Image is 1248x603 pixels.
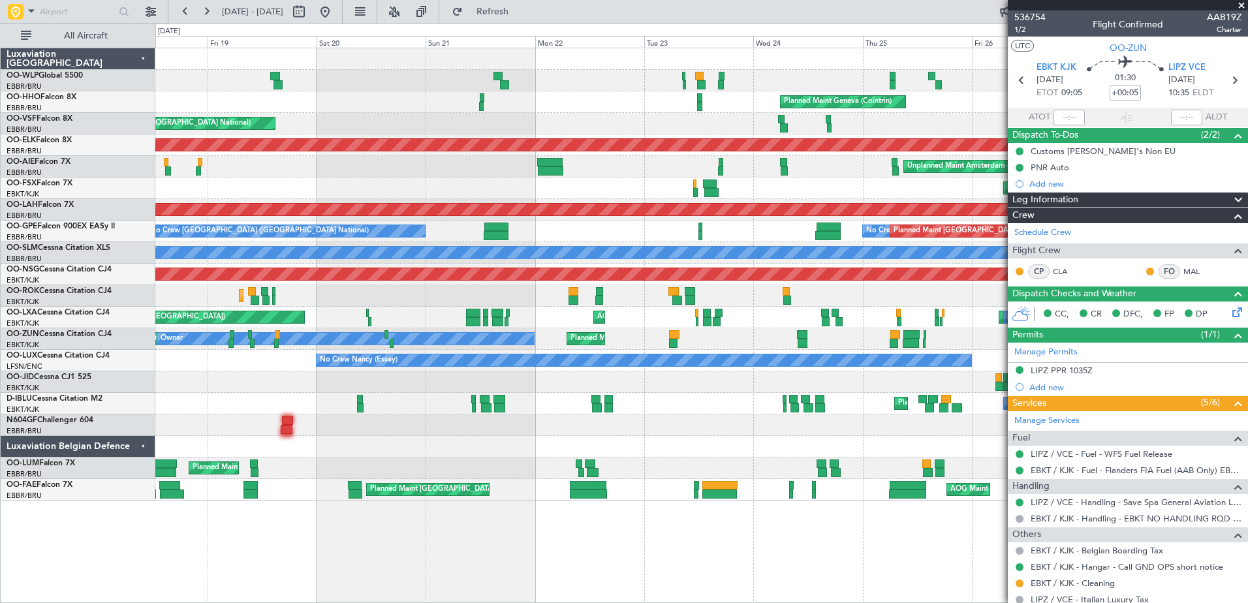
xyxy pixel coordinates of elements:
[7,309,37,317] span: OO-LXA
[1007,178,1159,198] div: Planned Maint Kortrijk-[GEOGRAPHIC_DATA]
[7,223,37,230] span: OO-GPE
[7,352,37,360] span: OO-LUX
[1031,146,1176,157] div: Customs [PERSON_NAME]'s Non EU
[7,309,110,317] a: OO-LXACessna Citation CJ4
[1206,111,1227,124] span: ALDT
[7,232,42,242] a: EBBR/BRU
[7,405,39,414] a: EBKT/KJK
[1055,308,1069,321] span: CC,
[1123,308,1143,321] span: DFC,
[317,36,426,48] div: Sat 20
[7,179,37,187] span: OO-FSX
[1012,527,1041,542] span: Others
[7,125,42,134] a: EBBR/BRU
[7,223,115,230] a: OO-GPEFalcon 900EX EASy II
[1012,208,1035,223] span: Crew
[7,330,112,338] a: OO-ZUNCessna Citation CJ4
[644,36,753,48] div: Tue 23
[7,330,39,338] span: OO-ZUN
[7,352,110,360] a: OO-LUXCessna Citation CJ4
[320,350,398,370] div: No Crew Nancy (Essey)
[1012,479,1050,494] span: Handling
[1110,41,1147,55] span: OO-ZUN
[1031,497,1241,508] a: LIPZ / VCE - Handling - Save Spa General Aviation LIPZ / VCE
[7,426,42,436] a: EBBR/BRU
[7,373,34,381] span: OO-JID
[1014,24,1046,35] span: 1/2
[7,469,42,479] a: EBBR/BRU
[7,266,112,273] a: OO-NSGCessna Citation CJ4
[1029,178,1241,189] div: Add new
[1164,308,1174,321] span: FP
[1061,87,1082,100] span: 09:05
[7,318,39,328] a: EBKT/KJK
[7,201,38,209] span: OO-LAH
[1207,10,1241,24] span: AAB19Z
[1029,111,1050,124] span: ATOT
[1031,465,1241,476] a: EBKT / KJK - Fuel - Flanders FIA Fuel (AAB Only) EBKT / KJK
[7,297,39,307] a: EBKT/KJK
[1037,74,1063,87] span: [DATE]
[570,329,723,348] div: Planned Maint Kortrijk-[GEOGRAPHIC_DATA]
[1012,243,1061,258] span: Flight Crew
[1014,10,1046,24] span: 536754
[7,254,42,264] a: EBBR/BRU
[1115,72,1136,85] span: 01:30
[7,287,39,295] span: OO-ROK
[1196,308,1208,321] span: DP
[1053,266,1082,277] a: CLA
[7,275,39,285] a: EBKT/KJK
[7,93,76,101] a: OO-HHOFalcon 8X
[1014,226,1071,240] a: Schedule Crew
[950,480,1108,499] div: AOG Maint [US_STATE] ([GEOGRAPHIC_DATA])
[1193,87,1213,100] span: ELDT
[866,221,1085,241] div: No Crew [GEOGRAPHIC_DATA] ([GEOGRAPHIC_DATA] National)
[7,373,91,381] a: OO-JIDCessna CJ1 525
[1031,513,1241,524] a: EBKT / KJK - Handling - EBKT NO HANDLING RQD FOR CJ
[7,136,72,144] a: OO-ELKFalcon 8X
[7,395,32,403] span: D-IBLU
[7,395,102,403] a: D-IBLUCessna Citation M2
[1037,61,1076,74] span: EBKT KJK
[1201,128,1220,142] span: (2/2)
[7,103,42,113] a: EBBR/BRU
[1011,40,1034,52] button: UTC
[7,72,39,80] span: OO-WLP
[7,244,110,252] a: OO-SLMCessna Citation XLS
[222,6,283,18] span: [DATE] - [DATE]
[34,31,138,40] span: All Aircraft
[1031,448,1172,459] a: LIPZ / VCE - Fuel - WFS Fuel Release
[7,146,42,156] a: EBBR/BRU
[7,383,39,393] a: EBKT/KJK
[535,36,644,48] div: Mon 22
[7,93,40,101] span: OO-HHO
[1031,545,1163,556] a: EBKT / KJK - Belgian Boarding Tax
[753,36,862,48] div: Wed 24
[1031,578,1115,589] a: EBKT / KJK - Cleaning
[150,221,369,241] div: No Crew [GEOGRAPHIC_DATA] ([GEOGRAPHIC_DATA] National)
[7,168,42,178] a: EBBR/BRU
[7,158,70,166] a: OO-AIEFalcon 7X
[7,136,36,144] span: OO-ELK
[1091,308,1102,321] span: CR
[7,491,42,501] a: EBBR/BRU
[208,36,317,48] div: Fri 19
[7,340,39,350] a: EBKT/KJK
[1012,396,1046,411] span: Services
[1029,382,1241,393] div: Add new
[7,266,39,273] span: OO-NSG
[1012,128,1078,143] span: Dispatch To-Dos
[863,36,972,48] div: Thu 25
[1031,561,1223,572] a: EBKT / KJK - Hangar - Call GND OPS short notice
[7,287,112,295] a: OO-ROKCessna Citation CJ4
[14,25,142,46] button: All Aircraft
[7,72,83,80] a: OO-WLPGlobal 5500
[1031,365,1093,376] div: LIPZ PPR 1035Z
[465,7,520,16] span: Refresh
[161,329,183,348] div: Owner
[370,480,606,499] div: Planned Maint [GEOGRAPHIC_DATA] ([GEOGRAPHIC_DATA] National)
[1159,264,1180,279] div: FO
[907,157,1039,176] div: Unplanned Maint Amsterdam (Schiphol)
[1012,328,1043,343] span: Permits
[7,115,37,123] span: OO-VSF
